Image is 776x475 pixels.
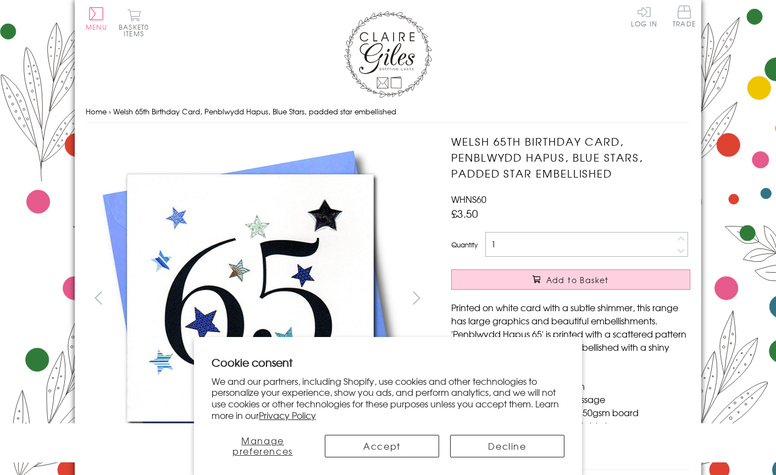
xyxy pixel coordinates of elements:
button: Basket0 items [119,9,149,37]
span: £3.50 [451,206,478,221]
button: next [404,285,429,310]
h1: Welsh 65th Birthday Card, Penblwydd Hapus, Blue Stars, padded star embellished [451,134,690,181]
span: › [109,106,111,117]
span: Trade [673,5,696,27]
p: We and our partners, including Shopify, use cookies and other technologies to personalize your ex... [212,375,564,421]
button: Decline [450,435,564,457]
span: Add to Basket [546,274,609,285]
img: Welsh 65th Birthday Card, Penblwydd Hapus, Blue Stars, padded star embellished [86,134,415,463]
a: Home [86,106,107,117]
span: 0 items [124,22,149,38]
a: Trade [673,5,696,29]
button: Add to Basket [451,269,690,290]
a: Privacy Policy [259,408,316,422]
span: Manage preferences [232,434,293,457]
button: Accept [325,435,439,457]
p: Printed on white card with a subtle shimmer, this range has large graphics and beautiful embellis... [451,301,690,367]
h2: Cookie consent [212,355,564,370]
label: Quantity [451,240,478,250]
span: Welsh 65th Birthday Card, Penblwydd Hapus, Blue Stars, padded star embellished [113,106,396,117]
button: Menu [86,7,107,30]
span: WHNS60 [451,192,486,206]
a: Log In [631,5,657,27]
button: prev [86,285,110,310]
img: Claire Giles Greetings Cards [344,11,432,98]
button: Manage preferences [212,435,314,457]
nav: breadcrumbs [86,101,690,123]
span: Menu [86,22,107,32]
img: Welsh 65th Birthday Card, Penblwydd Hapus, Blue Stars, padded star embellished [429,134,759,463]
